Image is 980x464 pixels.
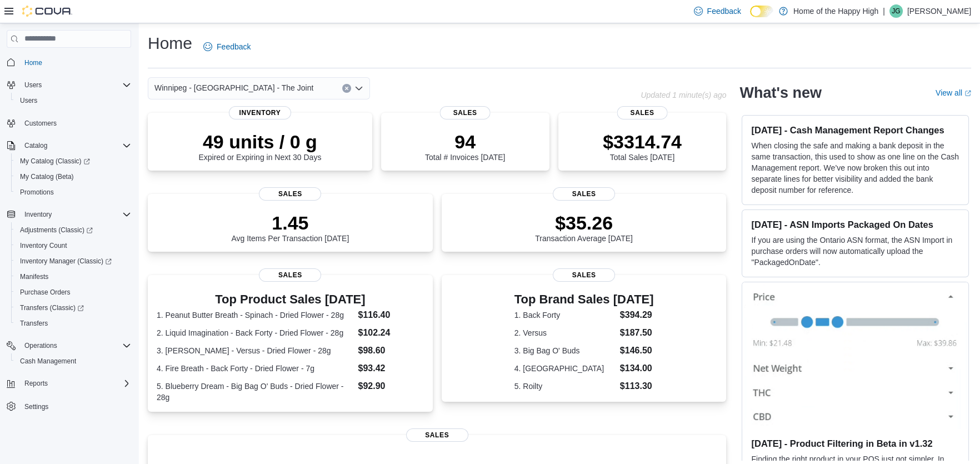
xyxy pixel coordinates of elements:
[20,116,131,130] span: Customers
[157,327,354,338] dt: 2. Liquid Imagination - Back Forty - Dried Flower - 28g
[11,238,136,253] button: Inventory Count
[24,119,57,128] span: Customers
[20,339,131,352] span: Operations
[157,363,354,374] dt: 4. Fire Breath - Back Forty - Dried Flower - 7g
[750,6,773,17] input: Dark Mode
[535,212,633,243] div: Transaction Average [DATE]
[11,222,136,238] a: Adjustments (Classic)
[16,154,94,168] a: My Catalog (Classic)
[16,355,131,368] span: Cash Management
[20,56,47,69] a: Home
[16,154,131,168] span: My Catalog (Classic)
[16,301,88,315] a: Transfers (Classic)
[620,362,654,375] dd: $134.00
[425,131,505,153] p: 94
[16,355,81,368] a: Cash Management
[751,140,959,196] p: When closing the safe and making a bank deposit in the same transaction, this used to show as one...
[11,253,136,269] a: Inventory Manager (Classic)
[883,4,885,18] p: |
[231,212,349,243] div: Avg Items Per Transaction [DATE]
[157,381,354,403] dt: 5. Blueberry Dream - Big Bag O' Buds - Dried Flower - 28g
[11,353,136,369] button: Cash Management
[198,131,321,153] p: 49 units / 0 g
[16,270,131,283] span: Manifests
[11,300,136,316] a: Transfers (Classic)
[24,379,48,388] span: Reports
[20,117,61,130] a: Customers
[11,316,136,331] button: Transfers
[16,94,131,107] span: Users
[148,32,192,54] h1: Home
[751,235,959,268] p: If you are using the Ontario ASN format, the ASN Import in purchase orders will now automatically...
[342,84,351,93] button: Clear input
[20,288,71,297] span: Purchase Orders
[16,186,58,199] a: Promotions
[22,6,72,17] img: Cova
[24,402,48,411] span: Settings
[217,41,251,52] span: Feedback
[20,319,48,328] span: Transfers
[751,124,959,136] h3: [DATE] - Cash Management Report Changes
[964,90,971,97] svg: External link
[751,438,959,449] h3: [DATE] - Product Filtering in Beta in v1.32
[20,139,131,152] span: Catalog
[907,4,971,18] p: [PERSON_NAME]
[425,131,505,162] div: Total # Invoices [DATE]
[514,327,616,338] dt: 2. Versus
[16,186,131,199] span: Promotions
[358,326,424,340] dd: $102.24
[20,257,112,266] span: Inventory Manager (Classic)
[16,255,116,268] a: Inventory Manager (Classic)
[259,268,321,282] span: Sales
[16,301,131,315] span: Transfers (Classic)
[11,269,136,285] button: Manifests
[11,184,136,200] button: Promotions
[16,286,131,299] span: Purchase Orders
[229,106,291,119] span: Inventory
[20,78,131,92] span: Users
[936,88,971,97] a: View allExternal link
[617,106,668,119] span: Sales
[514,293,654,306] h3: Top Brand Sales [DATE]
[2,77,136,93] button: Users
[2,138,136,153] button: Catalog
[641,91,726,99] p: Updated 1 minute(s) ago
[358,308,424,322] dd: $116.40
[358,380,424,393] dd: $92.90
[16,239,72,252] a: Inventory Count
[16,270,53,283] a: Manifests
[603,131,682,153] p: $3314.74
[620,380,654,393] dd: $113.30
[20,139,52,152] button: Catalog
[514,381,616,392] dt: 5. Roilty
[20,172,74,181] span: My Catalog (Beta)
[16,223,97,237] a: Adjustments (Classic)
[11,93,136,108] button: Users
[620,344,654,357] dd: $146.50
[2,398,136,414] button: Settings
[16,317,52,330] a: Transfers
[354,84,363,93] button: Open list of options
[20,400,53,413] a: Settings
[514,310,616,321] dt: 1. Back Forty
[20,226,93,235] span: Adjustments (Classic)
[154,81,313,94] span: Winnipeg - [GEOGRAPHIC_DATA] - The Joint
[406,428,468,442] span: Sales
[24,210,52,219] span: Inventory
[20,157,90,166] span: My Catalog (Classic)
[2,54,136,71] button: Home
[20,377,131,390] span: Reports
[16,170,131,183] span: My Catalog (Beta)
[20,303,84,312] span: Transfers (Classic)
[358,362,424,375] dd: $93.42
[20,96,37,105] span: Users
[20,241,67,250] span: Inventory Count
[20,377,52,390] button: Reports
[199,36,255,58] a: Feedback
[707,6,741,17] span: Feedback
[2,376,136,391] button: Reports
[2,115,136,131] button: Customers
[11,153,136,169] a: My Catalog (Classic)
[20,272,48,281] span: Manifests
[553,268,615,282] span: Sales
